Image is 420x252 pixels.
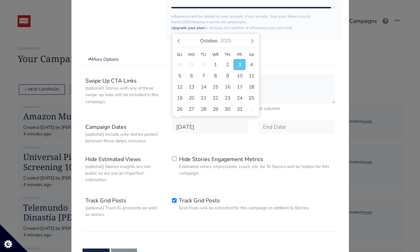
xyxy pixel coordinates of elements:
div: We [209,52,222,58]
span: 26 [177,106,182,113]
span: 21 [201,94,206,102]
small: Grid Posts will be collected for this campaign in addition to Stories. [179,205,310,211]
span: 5 [178,72,181,79]
span: 22 [213,94,218,102]
span: 10 [237,72,242,79]
input: Date in YYYY-MM-DD format [259,120,335,134]
span: 14 [201,83,206,91]
div: October, [197,35,234,46]
div: Th [222,52,234,58]
small: (optional) Track IG grid posts as well as stories. [85,205,162,218]
span: 28 [201,106,206,113]
span: 31 [237,106,242,113]
span: 7 [202,72,205,79]
span: 2 [226,61,229,68]
span: 27 [189,106,194,113]
span: 24 [237,94,242,102]
span: 30 [225,106,230,113]
span: 4 [250,61,253,68]
div: Tu [198,52,210,58]
input: Track Grid PostsGrid Posts will be collected for this campaign in addition to Stories. [172,198,177,203]
small: Estimated views, impressions, reach, etc. for IG Stories will be hidden for this campaign. [179,163,335,177]
span: 29 [213,106,218,113]
span: 25 [249,94,254,102]
label: Campaign Dates [80,120,167,147]
i: 2025 [220,37,231,44]
label: Swipe Up CTA Links [80,74,167,112]
label: Track Grid Posts [179,196,310,211]
label: Track Grid Posts [80,194,167,220]
span: 28 [177,61,182,68]
small: (optional) Stories with any of these swipe-up links will be included in this campaign. [85,85,162,105]
span: 29 [189,61,194,68]
div: Sa [246,52,258,58]
span: 30 [201,61,206,68]
span: 13 [189,83,194,91]
div: Mo [186,52,198,58]
label: Hide Estimated Views [80,153,167,186]
label: Hide Stories Engagement Metrics [179,155,335,177]
div: Fr [233,52,246,58]
a: Upgrade your plan [171,25,204,31]
div: Su [174,52,186,58]
span: 18 [249,83,254,91]
input: Hide Stories Engagement MetricsEstimated views, impressions, reach, etc. for IG Stories will be h... [172,157,177,161]
span: 20 [189,94,194,102]
span: 15 [213,83,218,91]
span: 1 [250,106,253,113]
span: 1 [214,61,217,68]
small: (optional) Include only stories posted between these dates, inclusive. [85,131,162,144]
span: 16 [225,83,230,91]
small: (optional) Stories insights are not public so we use an imperfect estimation. [85,163,162,184]
a: More Options [83,53,338,66]
span: 12 [177,83,182,91]
p: to increase the number of influencers you can track. [171,25,337,31]
span: 6 [190,72,193,79]
span: 9 [226,72,229,79]
span: 19 [177,94,182,102]
span: 8 [214,72,217,79]
span: 11 [249,72,254,79]
span: 17 [237,83,242,91]
span: 3 [238,61,241,68]
span: 23 [225,94,230,102]
input: Date in YYYY-MM-DD format [172,120,248,134]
